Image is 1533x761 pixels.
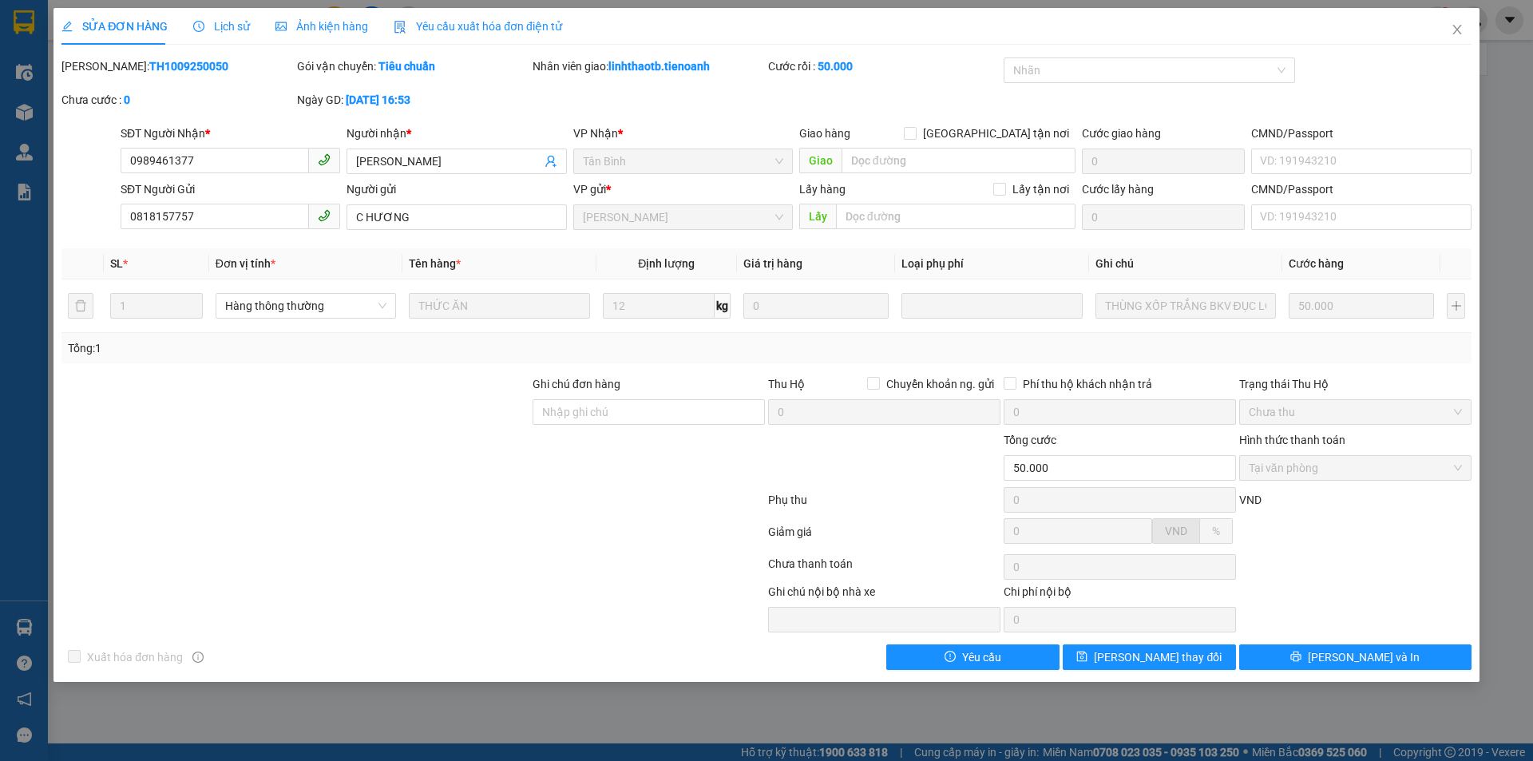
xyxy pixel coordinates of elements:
[766,523,1002,551] div: Giảm giá
[193,20,250,33] span: Lịch sử
[917,125,1075,142] span: [GEOGRAPHIC_DATA] tận nơi
[1212,525,1220,537] span: %
[394,21,406,34] img: icon
[1435,8,1480,53] button: Close
[1095,293,1276,319] input: Ghi Chú
[409,257,461,270] span: Tên hàng
[533,399,765,425] input: Ghi chú đơn hàng
[110,257,123,270] span: SL
[836,204,1075,229] input: Dọc đường
[1082,127,1161,140] label: Cước giao hàng
[347,125,566,142] div: Người nhận
[1089,248,1282,279] th: Ghi chú
[583,149,783,173] span: Tân Bình
[799,127,850,140] span: Giao hàng
[1004,583,1236,607] div: Chi phí nội bộ
[347,180,566,198] div: Người gửi
[766,555,1002,583] div: Chưa thanh toán
[715,293,731,319] span: kg
[149,60,228,73] b: TH1009250050
[346,93,410,106] b: [DATE] 16:53
[394,20,562,33] span: Yêu cầu xuất hóa đơn điện tử
[1289,257,1344,270] span: Cước hàng
[1063,644,1236,670] button: save[PERSON_NAME] thay đổi
[1239,434,1345,446] label: Hình thức thanh toán
[81,648,189,666] span: Xuất hóa đơn hàng
[1249,456,1462,480] span: Tại văn phòng
[275,20,368,33] span: Ảnh kiện hàng
[895,248,1088,279] th: Loại phụ phí
[768,378,805,390] span: Thu Hộ
[886,644,1060,670] button: exclamation-circleYêu cầu
[545,155,557,168] span: user-add
[1016,375,1159,393] span: Phí thu hộ khách nhận trả
[638,257,695,270] span: Định lượng
[766,491,1002,519] div: Phụ thu
[1165,525,1187,537] span: VND
[1451,23,1464,36] span: close
[121,180,340,198] div: SĐT Người Gửi
[1239,644,1472,670] button: printer[PERSON_NAME] và In
[1249,400,1462,424] span: Chưa thu
[1289,293,1434,319] input: 0
[842,148,1075,173] input: Dọc đường
[533,378,620,390] label: Ghi chú đơn hàng
[743,293,889,319] input: 0
[225,294,386,318] span: Hàng thông thường
[68,339,592,357] div: Tổng: 1
[533,57,765,75] div: Nhân viên giao:
[743,257,802,270] span: Giá trị hàng
[608,60,710,73] b: linhthaotb.tienoanh
[583,205,783,229] span: Cư Kuin
[799,148,842,173] span: Giao
[1251,125,1471,142] div: CMND/Passport
[1239,493,1262,506] span: VND
[945,651,956,664] span: exclamation-circle
[1447,293,1464,319] button: plus
[61,21,73,32] span: edit
[1006,180,1075,198] span: Lấy tận nơi
[318,153,331,166] span: phone
[768,57,1000,75] div: Cước rồi :
[192,652,204,663] span: info-circle
[818,60,853,73] b: 50.000
[61,91,294,109] div: Chưa cước :
[124,93,130,106] b: 0
[318,209,331,222] span: phone
[768,583,1000,607] div: Ghi chú nội bộ nhà xe
[573,180,793,198] div: VP gửi
[1082,204,1245,230] input: Cước lấy hàng
[1308,648,1420,666] span: [PERSON_NAME] và In
[61,57,294,75] div: [PERSON_NAME]:
[962,648,1001,666] span: Yêu cầu
[297,91,529,109] div: Ngày GD:
[275,21,287,32] span: picture
[68,293,93,319] button: delete
[1290,651,1301,664] span: printer
[1251,180,1471,198] div: CMND/Passport
[193,21,204,32] span: clock-circle
[378,60,435,73] b: Tiêu chuẩn
[1094,648,1222,666] span: [PERSON_NAME] thay đổi
[1082,183,1154,196] label: Cước lấy hàng
[1004,434,1056,446] span: Tổng cước
[1076,651,1087,664] span: save
[573,127,618,140] span: VP Nhận
[799,204,836,229] span: Lấy
[121,125,340,142] div: SĐT Người Nhận
[297,57,529,75] div: Gói vận chuyển:
[216,257,275,270] span: Đơn vị tính
[799,183,846,196] span: Lấy hàng
[1082,149,1245,174] input: Cước giao hàng
[409,293,589,319] input: VD: Bàn, Ghế
[1239,375,1472,393] div: Trạng thái Thu Hộ
[61,20,168,33] span: SỬA ĐƠN HÀNG
[880,375,1000,393] span: Chuyển khoản ng. gửi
